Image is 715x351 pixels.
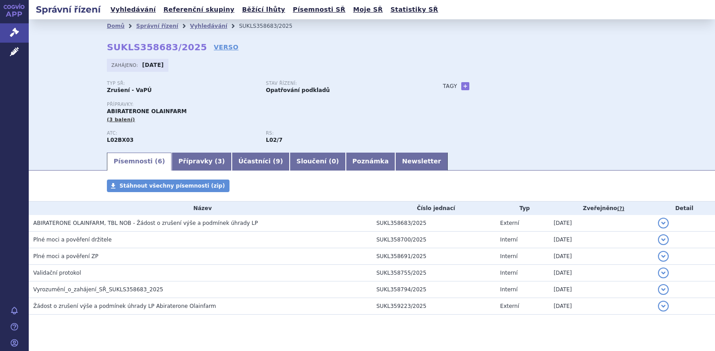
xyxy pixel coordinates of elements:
[658,268,669,278] button: detail
[500,237,518,243] span: Interní
[108,4,159,16] a: Vyhledávání
[290,4,348,16] a: Písemnosti SŘ
[443,81,457,92] h3: Tagy
[190,23,227,29] a: Vyhledávání
[111,61,140,69] span: Zahájeno:
[158,158,162,165] span: 6
[346,153,396,171] a: Poznámka
[372,215,496,232] td: SUKL358683/2025
[617,206,624,212] abbr: (?)
[372,202,496,215] th: Číslo jednací
[658,251,669,262] button: detail
[549,202,654,215] th: Zveřejněno
[549,298,654,315] td: [DATE]
[461,82,469,90] a: +
[500,253,518,259] span: Interní
[290,153,345,171] a: Sloučení (0)
[107,42,207,53] strong: SUKLS358683/2025
[119,183,225,189] span: Stáhnout všechny písemnosti (zip)
[107,87,152,93] strong: Zrušení - VaPÚ
[107,117,135,123] span: (3 balení)
[331,158,336,165] span: 0
[161,4,237,16] a: Referenční skupiny
[500,303,519,309] span: Externí
[107,153,172,171] a: Písemnosti (6)
[218,158,222,165] span: 3
[549,265,654,281] td: [DATE]
[239,4,288,16] a: Běžící lhůty
[239,19,304,33] li: SUKLS358683/2025
[142,62,164,68] strong: [DATE]
[214,43,238,52] a: VERSO
[350,4,385,16] a: Moje SŘ
[549,248,654,265] td: [DATE]
[496,202,549,215] th: Typ
[266,87,330,93] strong: Opatřování podkladů
[372,281,496,298] td: SUKL358794/2025
[33,220,258,226] span: ABIRATERONE OLAINFARM, TBL NOB - Žádost o zrušení výše a podmínek úhrady LP
[107,23,124,29] a: Domů
[658,234,669,245] button: detail
[33,303,216,309] span: Žádost o zrušení výše a podmínek úhrady LP Abiraterone Olainfarm
[136,23,178,29] a: Správní řízení
[107,108,187,114] span: ABIRATERONE OLAINFARM
[232,153,290,171] a: Účastníci (9)
[658,301,669,312] button: detail
[500,270,518,276] span: Interní
[549,215,654,232] td: [DATE]
[653,202,715,215] th: Detail
[266,131,416,136] p: RS:
[372,232,496,248] td: SUKL358700/2025
[388,4,441,16] a: Statistiky SŘ
[33,253,98,259] span: Plné moci a pověření ZP
[107,180,230,192] a: Stáhnout všechny písemnosti (zip)
[500,220,519,226] span: Externí
[107,137,133,143] strong: ABIRATERON
[372,248,496,265] td: SUKL358691/2025
[172,153,231,171] a: Přípravky (3)
[658,284,669,295] button: detail
[372,298,496,315] td: SUKL359223/2025
[395,153,448,171] a: Newsletter
[266,137,282,143] strong: abirateron
[549,232,654,248] td: [DATE]
[107,131,257,136] p: ATC:
[276,158,280,165] span: 9
[372,265,496,281] td: SUKL358755/2025
[33,237,112,243] span: Plné moci a pověření držitele
[33,270,81,276] span: Validační protokol
[107,102,425,107] p: Přípravky:
[29,3,108,16] h2: Správní řízení
[549,281,654,298] td: [DATE]
[266,81,416,86] p: Stav řízení:
[33,286,163,293] span: Vyrozumění_o_zahájení_SŘ_SUKLS358683_2025
[658,218,669,228] button: detail
[107,81,257,86] p: Typ SŘ:
[500,286,518,293] span: Interní
[29,202,372,215] th: Název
